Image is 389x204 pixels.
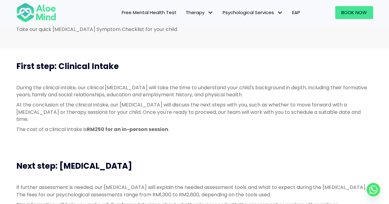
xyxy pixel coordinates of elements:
span: Psychological Services: submenu [276,8,284,17]
p: Take our quick [MEDICAL_DATA] Symptom Checklist for your child [16,26,266,33]
p: At the conclusion of the clinical intake, our [MEDICAL_DATA] will discuss the next steps with you... [16,101,373,123]
p: If further assessment is needed, our [MEDICAL_DATA] will explain the needed assessment tools and ... [16,184,373,198]
span: EAP [292,9,300,16]
a: Free Mental Health Test [117,6,181,19]
a: Whatsapp [367,183,380,196]
a: Book Now [335,6,373,19]
span: Free Mental Health Test [122,9,177,16]
span: Psychological Services [223,9,283,16]
span: Next step: [MEDICAL_DATA] [16,160,132,171]
p: During the clinical intake, our clinical [MEDICAL_DATA] will take the time to understand your chi... [16,84,373,98]
a: Psychological ServicesPsychological Services: submenu [218,6,288,19]
span: First step: Clinical Intake [16,61,119,72]
a: EAP [288,6,305,19]
span: Therapy: submenu [206,8,215,17]
img: Aloe mind Logo [16,2,56,23]
strong: RM250 for an in-person session [87,126,168,133]
span: Book Now [341,9,367,16]
span: Therapy [186,9,213,16]
nav: Menu [64,6,305,19]
a: TherapyTherapy: submenu [181,6,218,19]
p: The cost of a clinical intake is . [16,126,373,133]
